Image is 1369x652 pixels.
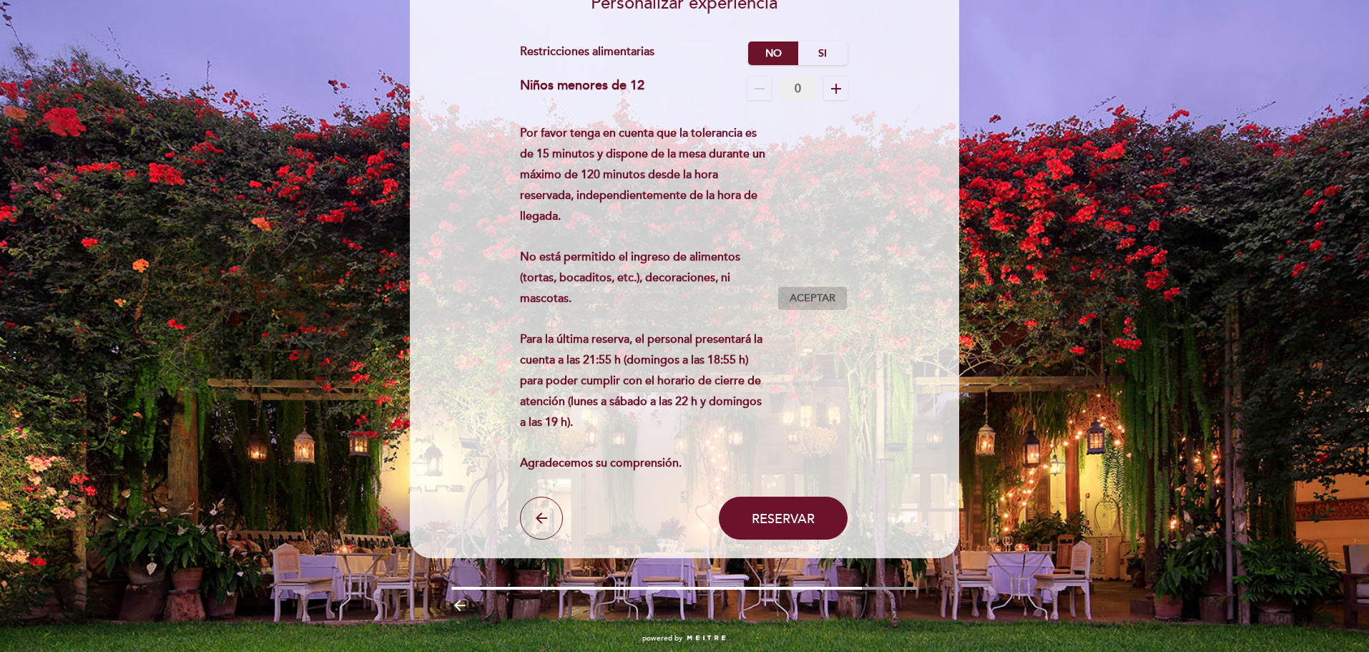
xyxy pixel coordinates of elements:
img: MEITRE [686,635,727,642]
label: No [748,42,798,65]
button: Aceptar [777,286,848,311]
i: arrow_backward [451,597,468,614]
span: powered by [642,633,682,643]
label: Si [798,42,848,65]
div: Niños menores de 12 [520,77,644,100]
i: remove [751,80,768,97]
i: arrow_back [533,510,550,527]
a: powered by [642,633,727,643]
button: Reservar [719,497,848,540]
button: arrow_back [520,497,563,540]
div: Por favor tenga en cuenta que la tolerancia es de 15 minutos y dispone de la mesa durante un máxi... [520,123,778,474]
div: Restricciones alimentarias [520,42,749,65]
span: Reservar [752,510,815,526]
i: add [828,80,845,97]
span: Aceptar [790,291,835,306]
